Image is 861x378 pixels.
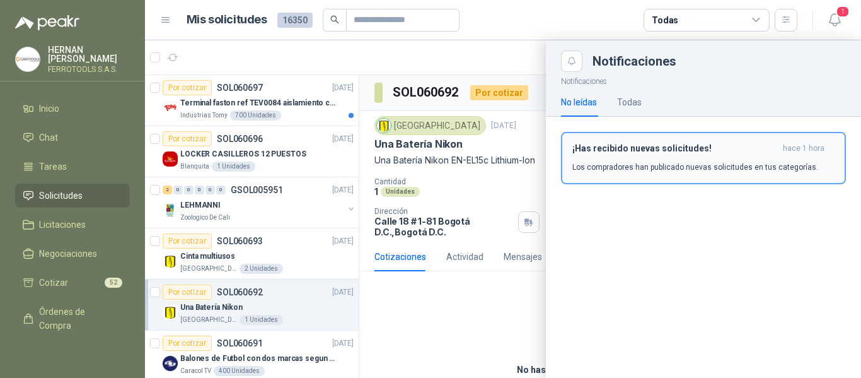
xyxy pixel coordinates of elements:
[561,50,582,72] button: Close
[617,95,642,109] div: Todas
[836,6,850,18] span: 1
[15,271,130,295] a: Cotizar52
[39,305,118,333] span: Órdenes de Compra
[39,189,83,203] span: Solicitudes
[652,13,678,27] div: Todas
[48,66,130,73] p: FERROTOOLS S.A.S.
[823,9,846,32] button: 1
[15,242,130,266] a: Negociaciones
[546,72,861,88] p: Notificaciones
[39,131,58,145] span: Chat
[39,102,59,115] span: Inicio
[15,97,130,121] a: Inicio
[15,155,130,179] a: Tareas
[277,13,313,28] span: 16350
[15,343,130,367] a: Remisiones
[330,15,339,24] span: search
[572,162,818,173] p: Los compradores han publicado nuevas solicitudes en tus categorías.
[15,15,79,30] img: Logo peakr
[15,126,130,150] a: Chat
[15,184,130,208] a: Solicitudes
[39,247,97,261] span: Negociaciones
[561,95,597,109] div: No leídas
[16,47,40,71] img: Company Logo
[48,45,130,63] p: HERNAN [PERSON_NAME]
[39,218,86,232] span: Licitaciones
[572,143,778,154] h3: ¡Has recibido nuevas solicitudes!
[592,55,846,68] div: Notificaciones
[783,143,824,154] span: hace 1 hora
[39,276,68,290] span: Cotizar
[39,160,67,174] span: Tareas
[15,213,130,237] a: Licitaciones
[187,11,267,29] h1: Mis solicitudes
[561,132,846,184] button: ¡Has recibido nuevas solicitudes!hace 1 hora Los compradores han publicado nuevas solicitudes en ...
[105,278,122,288] span: 52
[15,300,130,338] a: Órdenes de Compra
